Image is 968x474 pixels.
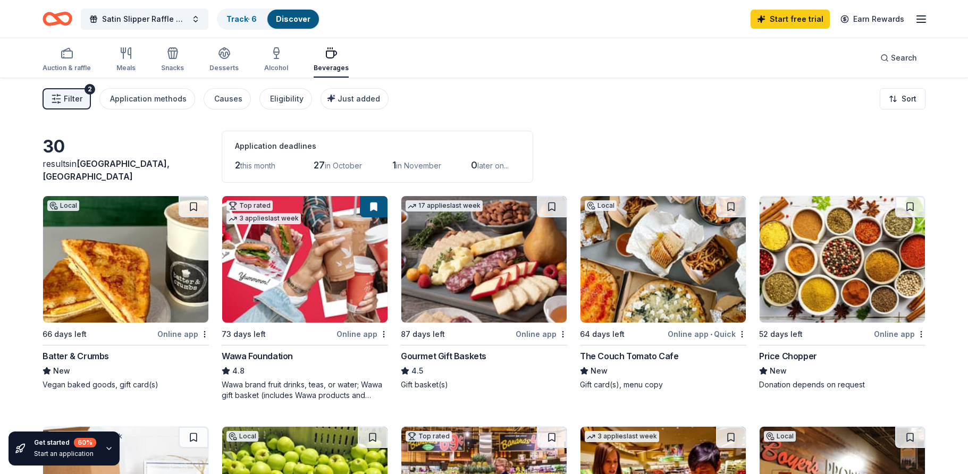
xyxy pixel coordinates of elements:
span: New [770,365,787,377]
span: Just added [338,94,380,103]
button: Beverages [314,43,349,78]
span: Satin Slipper Raffle night [102,13,187,26]
a: Track· 6 [226,14,257,23]
a: Earn Rewards [834,10,911,29]
div: Start an application [34,450,96,458]
div: Eligibility [270,92,304,105]
div: 73 days left [222,328,266,341]
div: Donation depends on request [759,379,925,390]
img: Image for The Couch Tomato Cafe [580,196,746,323]
img: Image for Wawa Foundation [222,196,388,323]
div: Gift basket(s) [401,379,567,390]
span: Search [891,52,917,64]
button: Alcohol [264,43,288,78]
button: Search [872,47,925,69]
div: Local [764,431,796,442]
span: 1 [392,159,396,171]
div: Causes [214,92,242,105]
span: • [710,330,712,338]
span: 0 [471,159,477,171]
span: 4.5 [411,365,423,377]
button: Filter2 [43,88,91,109]
div: 52 days left [759,328,803,341]
div: Top rated [406,431,452,442]
a: Image for The Couch Tomato CafeLocal64 days leftOnline app•QuickThe Couch Tomato CafeNewGift card... [580,196,746,390]
button: Sort [880,88,925,109]
div: 3 applies last week [585,431,659,442]
div: Vegan baked goods, gift card(s) [43,379,209,390]
div: Gourmet Gift Baskets [401,350,486,362]
img: Image for Price Chopper [760,196,925,323]
div: Online app [516,327,567,341]
button: Desserts [209,43,239,78]
div: Local [47,200,79,211]
span: Filter [64,92,82,105]
div: results [43,157,209,183]
a: Image for Batter & CrumbsLocal66 days leftOnline appBatter & CrumbsNewVegan baked goods, gift car... [43,196,209,390]
span: 2 [235,159,240,171]
button: Eligibility [259,88,312,109]
div: Online app Quick [668,327,746,341]
button: Meals [116,43,136,78]
div: Alcohol [264,64,288,72]
div: Price Chopper [759,350,817,362]
div: Wawa Foundation [222,350,293,362]
img: Image for Batter & Crumbs [43,196,208,323]
div: Auction & raffle [43,64,91,72]
span: later on... [477,161,509,170]
a: Image for Wawa FoundationTop rated3 applieslast week73 days leftOnline appWawa Foundation4.8Wawa ... [222,196,388,401]
div: Meals [116,64,136,72]
button: Satin Slipper Raffle night [81,9,208,30]
div: Wawa brand fruit drinks, teas, or water; Wawa gift basket (includes Wawa products and coupons) [222,379,388,401]
span: New [53,365,70,377]
div: Online app [874,327,925,341]
div: The Couch Tomato Cafe [580,350,679,362]
div: Application methods [110,92,187,105]
span: in October [325,161,362,170]
div: Local [585,200,617,211]
button: Causes [204,88,251,109]
img: Image for Gourmet Gift Baskets [401,196,567,323]
span: [GEOGRAPHIC_DATA], [GEOGRAPHIC_DATA] [43,158,170,182]
span: Sort [902,92,916,105]
div: 3 applies last week [226,213,301,224]
span: 4.8 [232,365,245,377]
a: Start free trial [751,10,830,29]
div: 64 days left [580,328,625,341]
div: 60 % [74,438,96,447]
div: 87 days left [401,328,445,341]
div: Online app [157,327,209,341]
button: Snacks [161,43,184,78]
div: Application deadlines [235,140,520,153]
div: Desserts [209,64,239,72]
span: in November [396,161,441,170]
div: Top rated [226,200,273,211]
span: in [43,158,170,182]
button: Track· 6Discover [217,9,320,30]
span: this month [240,161,275,170]
div: 17 applies last week [406,200,483,211]
div: 66 days left [43,328,87,341]
span: 27 [314,159,325,171]
div: Batter & Crumbs [43,350,109,362]
button: Just added [321,88,389,109]
div: 2 [85,84,95,95]
div: 30 [43,136,209,157]
div: Beverages [314,64,349,72]
a: Image for Price Chopper52 days leftOnline appPrice ChopperNewDonation depends on request [759,196,925,390]
div: Local [226,431,258,442]
a: Image for Gourmet Gift Baskets17 applieslast week87 days leftOnline appGourmet Gift Baskets4.5Gif... [401,196,567,390]
button: Auction & raffle [43,43,91,78]
div: Snacks [161,64,184,72]
a: Home [43,6,72,31]
a: Discover [276,14,310,23]
div: Get started [34,438,96,447]
div: Gift card(s), menu copy [580,379,746,390]
button: Application methods [99,88,195,109]
span: New [591,365,608,377]
div: Online app [336,327,388,341]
